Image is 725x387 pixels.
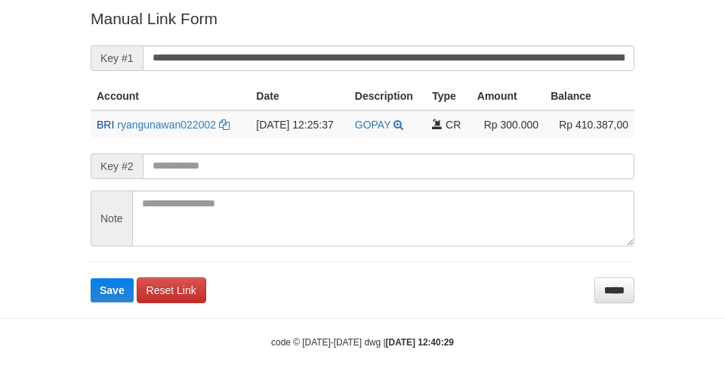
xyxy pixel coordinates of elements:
p: Manual Link Form [91,8,634,29]
span: CR [446,119,461,131]
th: Description [349,82,426,110]
span: Note [91,190,132,246]
th: Type [426,82,471,110]
a: Copy ryangunawan022002 to clipboard [219,119,230,131]
span: Reset Link [147,284,196,296]
a: ryangunawan022002 [117,119,216,131]
a: Reset Link [137,277,206,303]
th: Account [91,82,250,110]
span: Save [100,284,125,296]
span: BRI [97,119,114,131]
small: code © [DATE]-[DATE] dwg | [271,337,454,348]
th: Date [250,82,348,110]
span: Key #2 [91,153,143,179]
span: Key #1 [91,45,143,71]
td: Rp 410.387,00 [545,110,634,138]
td: [DATE] 12:25:37 [250,110,348,138]
th: Balance [545,82,634,110]
th: Amount [471,82,545,110]
button: Save [91,278,134,302]
a: GOPAY [355,119,390,131]
td: Rp 300.000 [471,110,545,138]
strong: [DATE] 12:40:29 [386,337,454,348]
